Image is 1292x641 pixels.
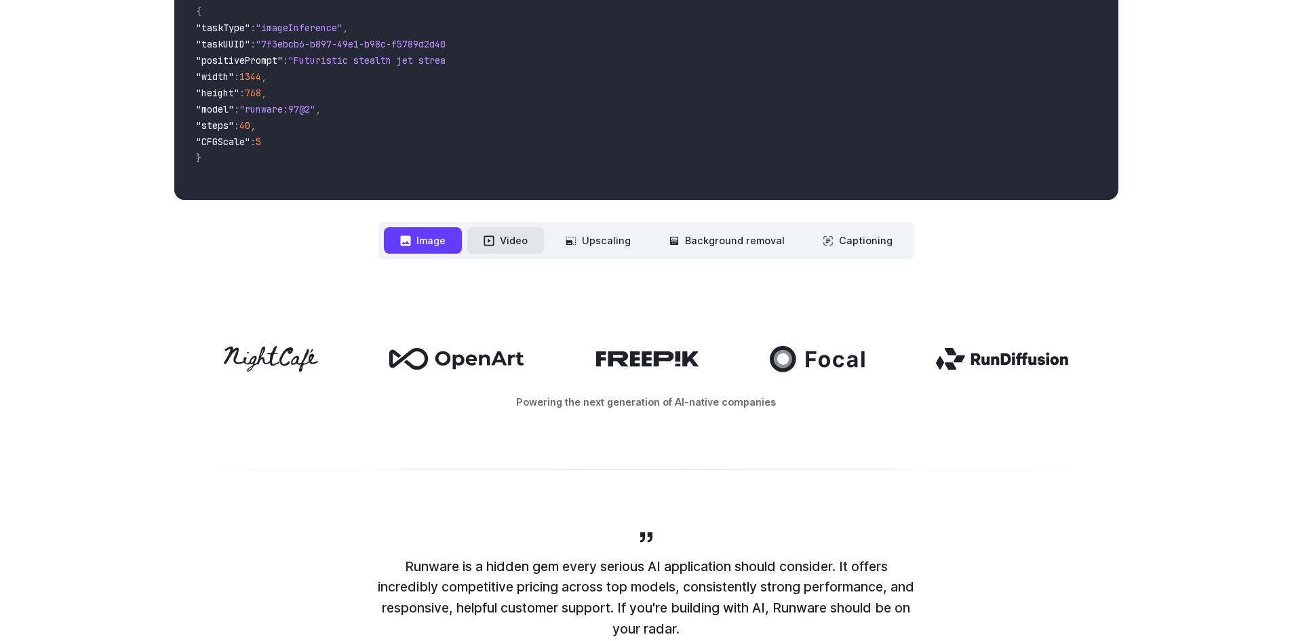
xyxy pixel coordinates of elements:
span: "runware:97@2" [239,103,315,115]
span: : [234,71,239,83]
span: { [196,5,201,18]
span: "positivePrompt" [196,54,283,66]
p: Powering the next generation of AI-native companies [174,394,1118,410]
span: "taskType" [196,22,250,34]
span: "height" [196,87,239,99]
span: : [234,103,239,115]
button: Image [384,227,462,254]
span: : [250,22,256,34]
button: Captioning [806,227,909,254]
span: "width" [196,71,234,83]
span: , [261,71,267,83]
span: : [250,136,256,148]
span: : [250,38,256,50]
span: 768 [245,87,261,99]
span: : [234,119,239,132]
span: , [342,22,348,34]
span: 1344 [239,71,261,83]
span: 5 [256,136,261,148]
span: : [283,54,288,66]
span: , [250,119,256,132]
span: "imageInference" [256,22,342,34]
button: Video [467,227,544,254]
span: , [315,103,321,115]
span: "CFGScale" [196,136,250,148]
span: "7f3ebcb6-b897-49e1-b98c-f5789d2d40d7" [256,38,462,50]
button: Upscaling [549,227,647,254]
span: "taskUUID" [196,38,250,50]
span: , [261,87,267,99]
span: } [196,152,201,164]
span: : [239,87,245,99]
span: "model" [196,103,234,115]
span: 40 [239,119,250,132]
span: "steps" [196,119,234,132]
p: Runware is a hidden gem every serious AI application should consider. It offers incredibly compet... [375,556,918,640]
span: "Futuristic stealth jet streaking through a neon-lit cityscape with glowing purple exhaust" [288,54,782,66]
button: Background removal [652,227,801,254]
